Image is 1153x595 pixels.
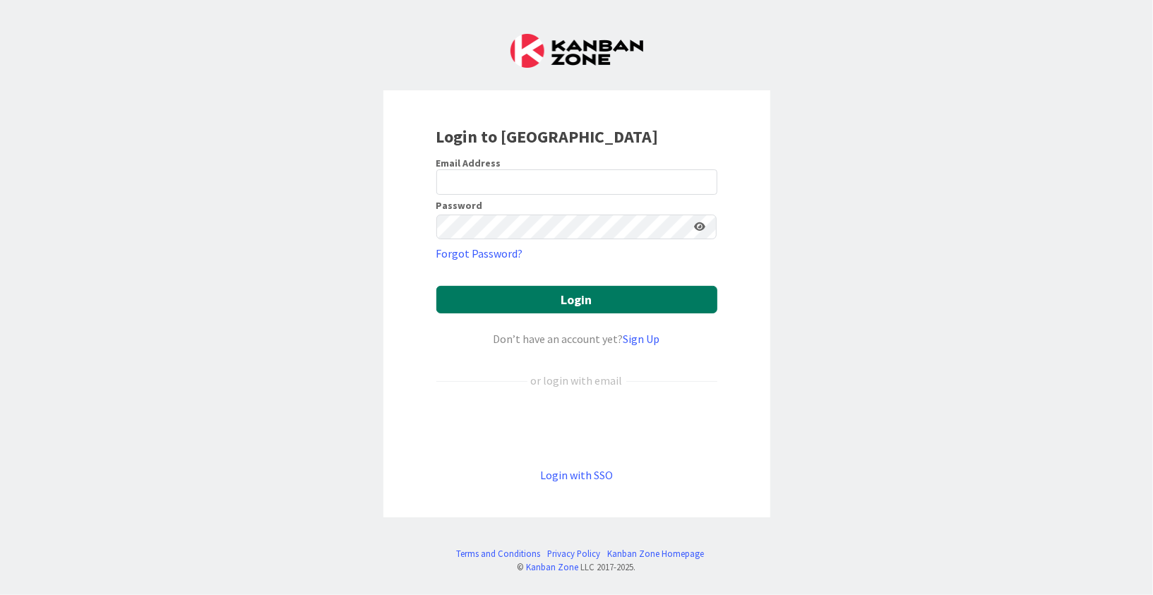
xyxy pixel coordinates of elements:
iframe: Sign in with Google Button [429,412,724,443]
a: Forgot Password? [436,245,523,262]
label: Password [436,200,483,210]
div: © LLC 2017- 2025 . [449,560,704,574]
label: Email Address [436,157,501,169]
a: Kanban Zone [527,561,579,572]
div: Don’t have an account yet? [436,330,717,347]
a: Privacy Policy [547,547,600,560]
div: or login with email [527,372,626,389]
a: Login with SSO [540,468,613,482]
a: Terms and Conditions [456,547,540,560]
a: Kanban Zone Homepage [607,547,704,560]
button: Login [436,286,717,313]
b: Login to [GEOGRAPHIC_DATA] [436,126,659,148]
img: Kanban Zone [510,34,643,68]
a: Sign Up [623,332,660,346]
